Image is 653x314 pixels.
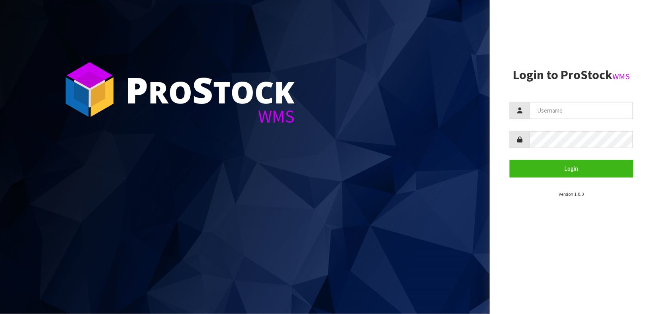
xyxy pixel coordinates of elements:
[60,60,119,119] img: ProStock Cube
[125,65,148,114] span: P
[510,68,633,82] h2: Login to ProStock
[192,65,213,114] span: S
[125,107,295,125] div: WMS
[530,102,633,119] input: Username
[559,191,584,197] small: Version 1.0.0
[510,160,633,177] button: Login
[125,72,295,107] div: ro tock
[612,71,630,82] small: WMS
